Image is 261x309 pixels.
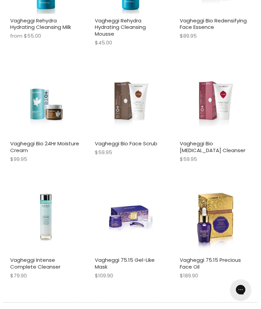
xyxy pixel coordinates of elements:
span: $79.90 [10,272,27,279]
span: $45.00 [95,39,112,46]
img: Vagheggi 75.15 Gel-Like Mask [107,182,154,253]
a: Vagheggi Bio Facial Toning Cleanser [180,66,251,137]
a: Vagheggi Bio Face Scrub [95,140,157,147]
span: from [10,32,22,39]
a: Vagheggi Rehydra Hydrating Cleansing Mousse [95,17,146,37]
a: Vagheggi Intense Complete Cleanser [10,182,81,253]
a: Vagheggi Bio 24Hr Moisture Cream [10,140,79,154]
a: Vagheggi Intense Complete Cleanser [10,256,60,270]
span: $89.95 [180,32,197,39]
iframe: Gorgias live chat messenger [227,277,254,302]
a: Vagheggi Bio 24Hr Moisture Cream [10,66,81,137]
a: Vagheggi Rehydra Hydrating Cleansing Milk [10,17,71,31]
a: Vagheggi 75.15 Precious Face Oil [180,256,241,270]
span: $189.90 [180,272,198,279]
img: Vagheggi 75.15 Precious Face Oil [180,182,251,253]
span: $109.90 [95,272,113,279]
span: $59.95 [95,149,112,156]
a: Vagheggi Bio [MEDICAL_DATA] Cleanser [180,140,245,154]
span: $59.95 [180,156,197,163]
a: Vagheggi Bio Redensifying Face Essence [180,17,247,31]
a: Vagheggi 75.15 Gel-Like Mask [95,256,155,270]
span: $55.00 [24,32,41,39]
img: Vagheggi Bio 24Hr Moisture Cream [22,66,70,137]
img: Vagheggi Bio Face Scrub [107,66,154,137]
a: Vagheggi Bio Face Scrub [95,66,166,137]
span: $99.95 [10,156,27,163]
a: Vagheggi 75.15 Gel-Like Mask [95,182,166,253]
img: Vagheggi Bio Facial Toning Cleanser [192,66,239,137]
